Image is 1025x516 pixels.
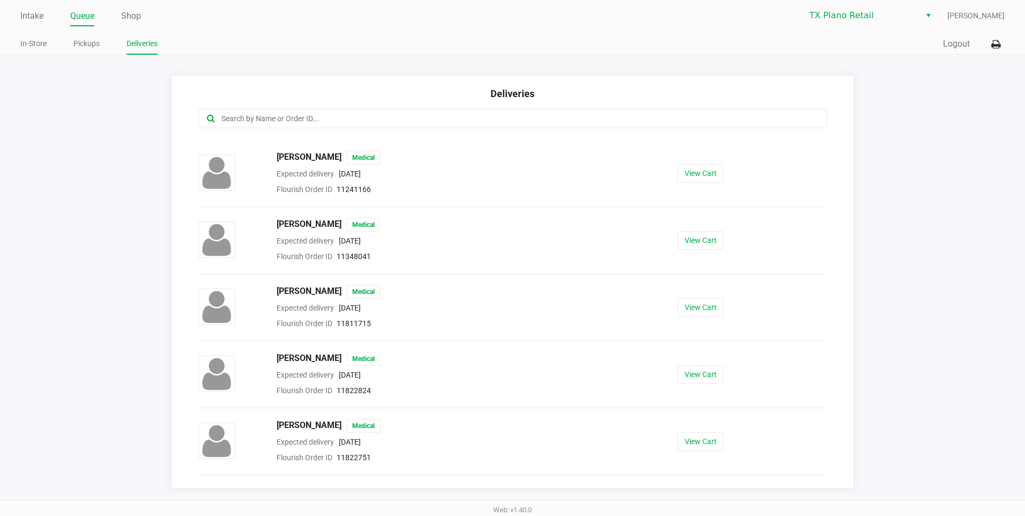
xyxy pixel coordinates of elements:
[277,386,332,395] span: Flourish Order ID
[347,352,380,366] span: Medical
[73,37,100,50] a: Pickups
[337,252,371,261] span: 11348041
[277,285,341,299] span: [PERSON_NAME]
[277,352,341,366] span: [PERSON_NAME]
[277,169,334,178] span: Expected delivery
[943,38,970,50] button: Logout
[337,386,371,395] span: 11822824
[678,231,724,250] button: View Cart
[347,285,380,299] span: Medical
[277,304,334,312] span: Expected delivery
[127,37,158,50] a: Deliveries
[277,151,341,165] span: [PERSON_NAME]
[678,298,724,317] button: View Cart
[20,37,47,50] a: In-Store
[277,185,332,194] span: Flourish Order ID
[277,371,334,379] span: Expected delivery
[277,252,332,261] span: Flourish Order ID
[277,237,334,245] span: Expected delivery
[347,419,380,433] span: Medical
[277,218,341,232] span: [PERSON_NAME]
[339,304,361,312] span: [DATE]
[277,438,334,446] span: Expected delivery
[347,151,380,165] span: Medical
[347,218,380,232] span: Medical
[339,169,361,178] span: [DATE]
[493,506,532,514] span: Web: v1.40.0
[491,88,534,99] span: Deliveries
[277,453,332,462] span: Flourish Order ID
[121,9,141,24] a: Shop
[337,453,371,462] span: 11822751
[920,6,936,25] button: Select
[337,185,371,194] span: 11241166
[809,9,914,22] span: TX Plano Retail
[20,9,43,24] a: Intake
[339,237,361,245] span: [DATE]
[339,371,361,379] span: [DATE]
[70,9,94,24] a: Queue
[678,365,724,384] button: View Cart
[678,432,724,451] button: View Cart
[277,319,332,328] span: Flourish Order ID
[339,438,361,446] span: [DATE]
[947,10,1005,21] span: [PERSON_NAME]
[337,319,371,328] span: 11811715
[277,419,341,433] span: [PERSON_NAME]
[678,164,724,183] button: View Cart
[220,113,771,125] input: Search by Name or Order ID...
